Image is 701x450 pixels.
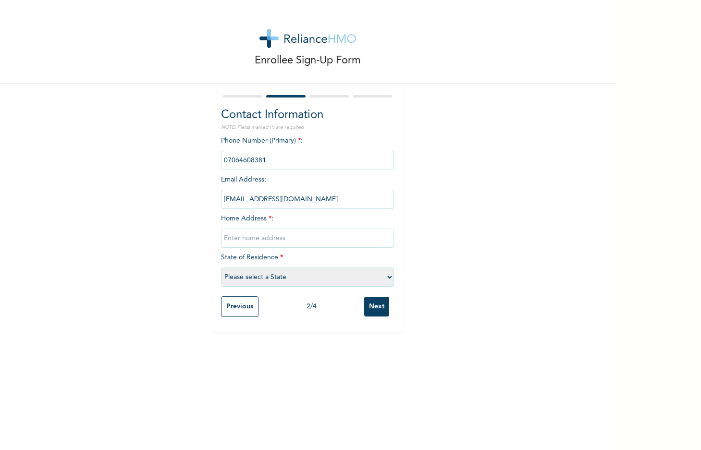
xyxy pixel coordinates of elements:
[221,107,394,124] h2: Contact Information
[221,190,394,209] input: Enter email Address
[255,53,361,69] p: Enrollee Sign-Up Form
[221,296,258,317] input: Previous
[221,124,394,131] p: NOTE: Fields marked (*) are required
[364,297,389,316] input: Next
[221,176,394,203] span: Email Address :
[221,137,394,164] span: Phone Number (Primary) :
[221,254,394,280] span: State of Residence
[259,29,356,48] img: logo
[258,302,364,312] div: 2 / 4
[221,229,394,248] input: Enter home address
[221,215,394,242] span: Home Address :
[221,151,394,170] input: Enter Primary Phone Number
